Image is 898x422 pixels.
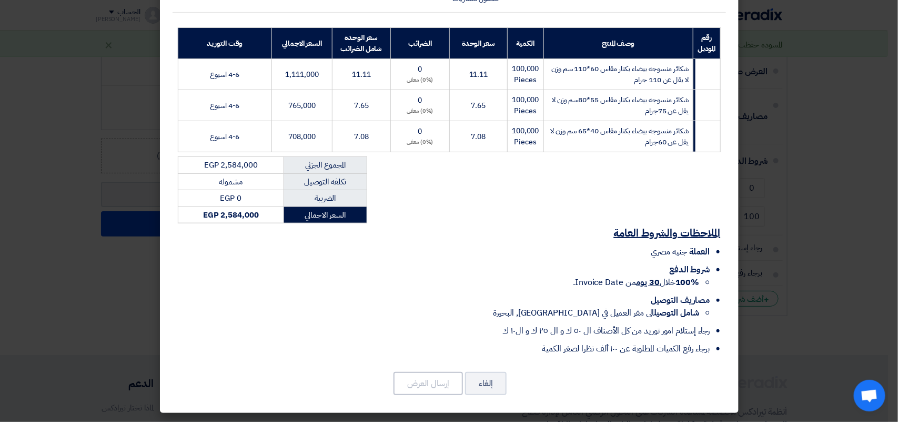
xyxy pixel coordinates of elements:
[178,28,272,59] th: وقت التوريد
[178,307,700,319] li: الى مقر العميل في [GEOGRAPHIC_DATA], البحيرة
[352,69,371,80] span: 11.11
[654,307,700,319] strong: شامل التوصيل
[418,64,422,75] span: 0
[512,94,539,116] span: 100,000 Pieces
[210,69,239,80] span: 4-6 اسبوع
[651,294,710,307] span: مصاريف التوصيل
[689,246,710,258] span: العملة
[469,69,488,80] span: 11.11
[391,28,450,59] th: الضرائب
[284,157,367,174] td: المجموع الجزئي
[418,95,422,106] span: 0
[395,138,445,147] div: (0%) معفى
[614,225,721,241] u: الملاحظات والشروط العامة
[669,263,710,276] span: شروط الدفع
[284,207,367,223] td: السعر الاجمالي
[272,28,332,59] th: السعر الاجمالي
[465,372,507,395] button: إلغاء
[284,173,367,190] td: تكلفه التوصيل
[286,69,319,80] span: 1,111,000
[203,209,259,221] strong: EGP 2,584,000
[637,276,660,289] u: 30 يوم
[332,28,391,59] th: سعر الوحدة شامل الضرائب
[512,63,539,85] span: 100,000 Pieces
[178,157,284,174] td: EGP 2,584,000
[573,276,699,289] span: خلال من Invoice Date.
[550,125,689,148] span: شكائر منسوجه بيضاء بكنار مقاس 40*65 سم وزن لا يقل عن 60جرام
[395,107,445,116] div: (0%) معفى
[508,28,543,59] th: الكمية
[178,342,710,355] li: برجاء رفع الكميات المطلوبة عن ١٠٠ ألف نظرا لصغر الكمية
[395,76,445,85] div: (0%) معفى
[210,100,239,111] span: 4-6 اسبوع
[552,94,689,116] span: شكائر منسوجه بيضاء بكنار مقاس 55*80سم وزن لا يقل عن 75جرام
[471,131,486,142] span: 7.08
[354,131,369,142] span: 7.08
[449,28,508,59] th: سعر الوحدة
[512,125,539,148] span: 100,000 Pieces
[354,100,369,111] span: 7.65
[651,246,687,258] span: جنيه مصري
[284,190,367,207] td: الضريبة
[543,28,693,59] th: وصف المنتج
[551,63,689,85] span: شكائر منسوجه بيضاء بكنار مقاس 60*110 سم وزن لا يقل عن 110 جرام
[693,28,720,59] th: رقم الموديل
[219,176,243,188] span: مشموله
[418,126,422,137] span: 0
[471,100,486,111] span: 7.65
[210,131,239,142] span: 4-6 اسبوع
[393,372,463,395] button: إرسال العرض
[854,380,885,411] a: Open chat
[220,192,241,204] span: EGP 0
[288,100,315,111] span: 765,000
[288,131,315,142] span: 708,000
[178,325,710,337] li: رجاء إستلام امور توريد من كل الأصناف ال ٥٠ ك و ال ٢٥ ك و ال١٠ ك
[675,276,700,289] strong: 100%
